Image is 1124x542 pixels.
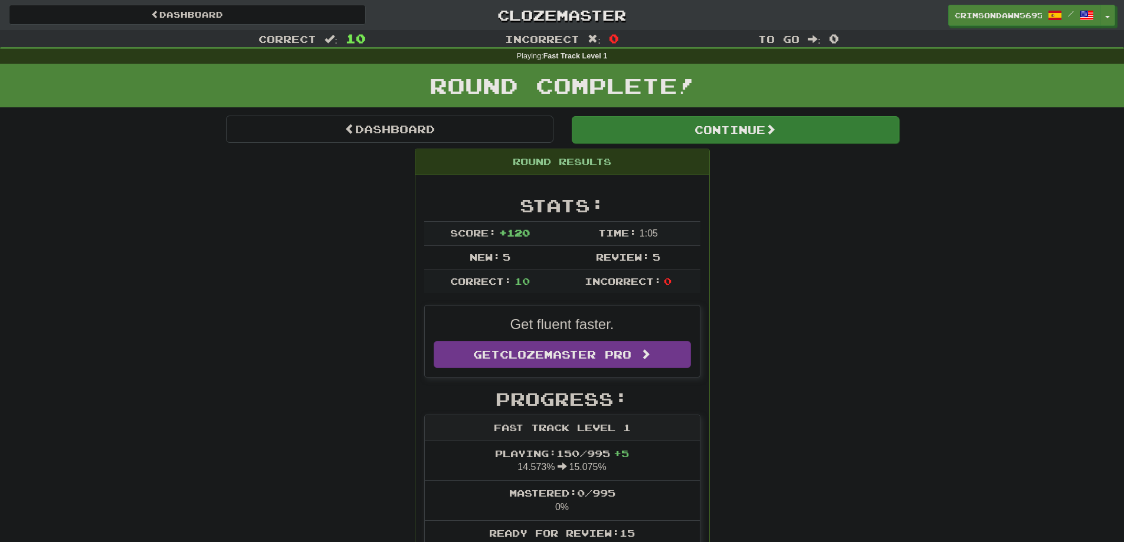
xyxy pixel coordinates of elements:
[515,275,530,287] span: 10
[4,74,1120,97] h1: Round Complete!
[415,149,709,175] div: Round Results
[499,227,530,238] span: + 120
[450,227,496,238] span: Score:
[640,228,658,238] span: 1 : 0 5
[509,487,615,498] span: Mastered: 0 / 995
[543,52,608,60] strong: Fast Track Level 1
[424,389,700,409] h2: Progress:
[489,527,635,538] span: Ready for Review: 15
[572,116,899,143] button: Continue
[9,5,366,25] a: Dashboard
[588,34,601,44] span: :
[500,348,631,361] span: Clozemaster Pro
[948,5,1100,26] a: CrimsonDawn5695 /
[609,31,619,45] span: 0
[598,227,637,238] span: Time:
[346,31,366,45] span: 10
[384,5,740,25] a: Clozemaster
[424,196,700,215] h2: Stats:
[425,441,700,481] li: 14.573% 15.075%
[450,275,512,287] span: Correct:
[425,480,700,521] li: 0%
[258,33,316,45] span: Correct
[758,33,799,45] span: To go
[470,251,500,262] span: New:
[434,341,691,368] a: GetClozemaster Pro
[325,34,337,44] span: :
[1068,9,1074,18] span: /
[829,31,839,45] span: 0
[434,314,691,334] p: Get fluent faster.
[596,251,650,262] span: Review:
[614,448,629,459] span: + 5
[808,34,821,44] span: :
[226,116,553,143] a: Dashboard
[585,275,661,287] span: Incorrect:
[425,415,700,441] div: Fast Track Level 1
[664,275,671,287] span: 0
[955,10,1042,21] span: CrimsonDawn5695
[505,33,579,45] span: Incorrect
[495,448,629,459] span: Playing: 150 / 995
[653,251,660,262] span: 5
[503,251,510,262] span: 5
